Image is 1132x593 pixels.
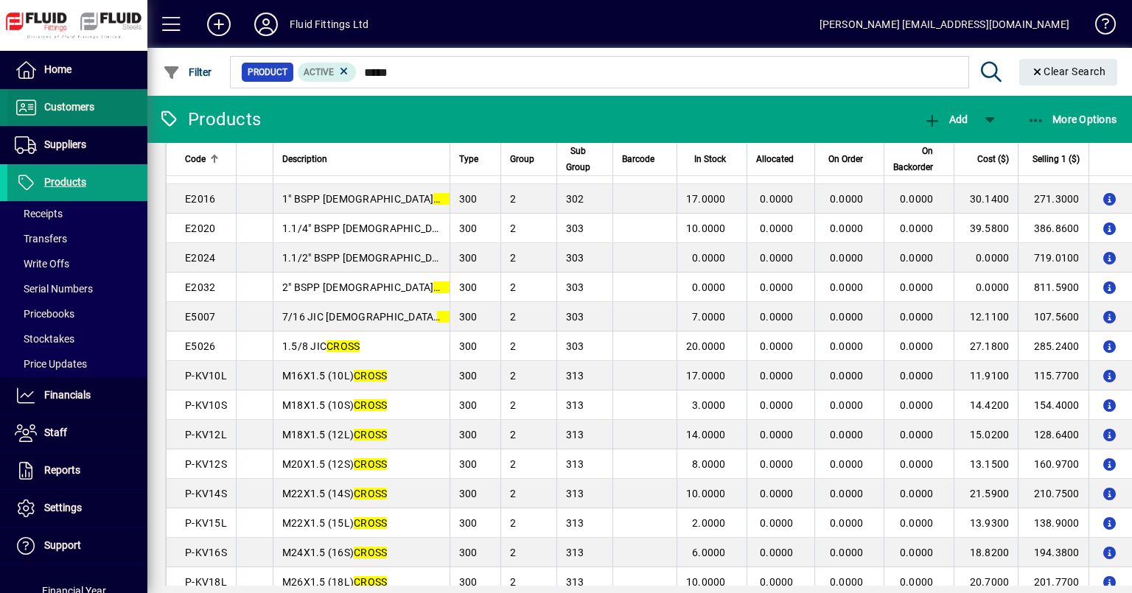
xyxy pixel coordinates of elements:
[900,399,934,411] span: 0.0000
[163,66,212,78] span: Filter
[1031,66,1106,77] span: Clear Search
[44,389,91,401] span: Financials
[185,399,227,411] span: P-KV10S
[954,184,1018,214] td: 30.1400
[760,370,794,382] span: 0.0000
[900,340,934,352] span: 0.0000
[760,576,794,588] span: 0.0000
[566,517,584,529] span: 313
[900,547,934,558] span: 0.0000
[282,311,470,323] span: 7/16 JIC [DEMOGRAPHIC_DATA]
[158,108,261,131] div: Products
[282,517,388,529] span: M22X1.5 (15L)
[282,370,388,382] span: M16X1.5 (10L)
[282,151,327,167] span: Description
[686,576,726,588] span: 10.0000
[185,193,215,205] span: E2016
[185,151,227,167] div: Code
[282,399,388,411] span: M18X1.5 (10S)
[459,340,478,352] span: 300
[900,429,934,441] span: 0.0000
[7,326,147,351] a: Stocktakes
[7,351,147,376] a: Price Updates
[900,193,934,205] span: 0.0000
[830,429,864,441] span: 0.0000
[459,193,478,205] span: 300
[824,151,877,167] div: On Order
[760,222,794,234] span: 0.0000
[830,311,864,323] span: 0.0000
[7,377,147,414] a: Financials
[893,143,933,175] span: On Backorder
[15,208,63,220] span: Receipts
[304,67,334,77] span: Active
[282,429,388,441] span: M18X1.5 (12L)
[185,340,215,352] span: E5026
[282,193,467,205] span: 1" BSPP [DEMOGRAPHIC_DATA]
[7,201,147,226] a: Receipts
[7,527,147,564] a: Support
[954,361,1018,390] td: 11.9100
[692,281,726,293] span: 0.0000
[326,340,360,352] em: CROSS
[1018,420,1088,449] td: 128.6400
[686,429,726,441] span: 14.0000
[185,547,227,558] span: P-KV16S
[692,458,726,470] span: 8.0000
[44,101,94,113] span: Customers
[566,458,584,470] span: 313
[459,458,478,470] span: 300
[566,222,584,234] span: 303
[622,151,654,167] span: Barcode
[830,222,864,234] span: 0.0000
[830,281,864,293] span: 0.0000
[1018,361,1088,390] td: 115.7700
[15,233,67,245] span: Transfers
[900,458,934,470] span: 0.0000
[830,340,864,352] span: 0.0000
[622,151,668,167] div: Barcode
[1018,390,1088,420] td: 154.4000
[566,340,584,352] span: 303
[954,273,1018,302] td: 0.0000
[15,333,74,345] span: Stocktakes
[185,576,227,588] span: P-KV18L
[7,452,147,489] a: Reports
[159,59,216,85] button: Filter
[830,252,864,264] span: 0.0000
[566,281,584,293] span: 303
[830,488,864,499] span: 0.0000
[510,547,516,558] span: 2
[760,517,794,529] span: 0.0000
[954,302,1018,331] td: 12.1100
[830,193,864,205] span: 0.0000
[566,429,584,441] span: 313
[510,517,516,529] span: 2
[282,340,360,352] span: 1.5/8 JIC
[459,311,478,323] span: 300
[185,370,227,382] span: P-KV10L
[15,308,74,320] span: Pricebooks
[692,547,726,558] span: 6.0000
[282,458,388,470] span: M20X1.5 (12S)
[459,576,478,588] span: 300
[1018,243,1088,273] td: 719.0100
[354,429,387,441] em: CROSS
[185,222,215,234] span: E2020
[1084,3,1114,51] a: Knowledge Base
[820,13,1069,36] div: [PERSON_NAME] [EMAIL_ADDRESS][DOMAIN_NAME]
[510,458,516,470] span: 2
[7,415,147,452] a: Staff
[954,390,1018,420] td: 14.4200
[1018,479,1088,508] td: 210.7500
[459,370,478,382] span: 300
[44,138,86,150] span: Suppliers
[923,113,968,125] span: Add
[920,106,971,133] button: Add
[900,281,934,293] span: 0.0000
[7,301,147,326] a: Pricebooks
[566,547,584,558] span: 313
[510,576,516,588] span: 2
[760,488,794,499] span: 0.0000
[900,576,934,588] span: 0.0000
